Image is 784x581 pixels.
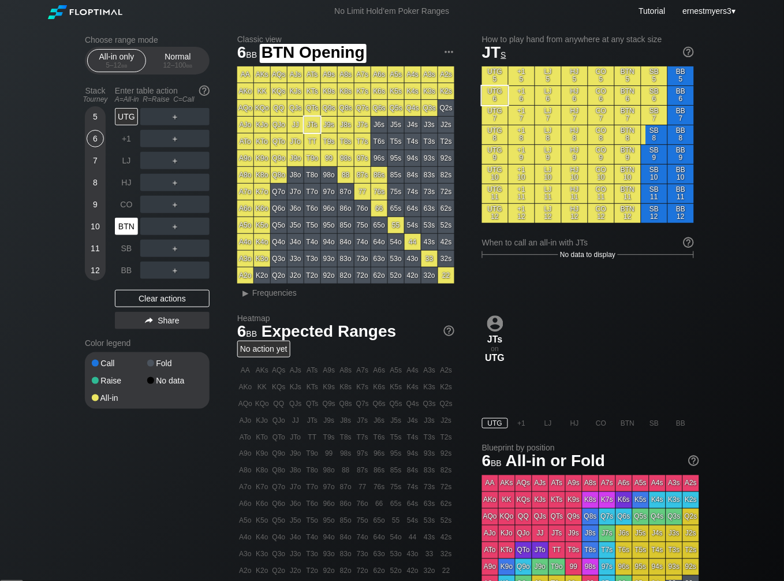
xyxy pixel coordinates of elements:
[115,196,138,213] div: CO
[688,455,700,467] img: help.32db89a4.svg
[354,83,371,99] div: K7s
[237,117,253,133] div: AJo
[271,100,287,116] div: QQ
[321,200,337,217] div: 96o
[321,150,337,166] div: 99
[438,267,454,284] div: 22
[338,217,354,233] div: 85o
[237,167,253,183] div: A8o
[371,83,387,99] div: K6s
[668,165,694,184] div: BB 10
[388,66,404,83] div: A5s
[562,204,588,223] div: HJ 12
[388,184,404,200] div: 75s
[147,359,203,367] div: Fold
[562,66,588,85] div: HJ 5
[535,66,561,85] div: LJ 5
[321,100,337,116] div: Q9s
[87,152,104,169] div: 7
[271,184,287,200] div: Q7o
[371,267,387,284] div: 62o
[421,150,438,166] div: 93s
[304,167,320,183] div: T8o
[405,234,421,250] div: 44
[254,217,270,233] div: K5o
[271,117,287,133] div: QJo
[421,83,438,99] div: K3s
[562,125,588,144] div: HJ 8
[405,200,421,217] div: 64s
[388,117,404,133] div: J5s
[668,145,694,164] div: BB 9
[237,217,253,233] div: A5o
[237,251,253,267] div: A3o
[288,234,304,250] div: J4o
[254,167,270,183] div: K8o
[304,234,320,250] div: T4o
[254,83,270,99] div: KK
[288,83,304,99] div: KJs
[641,145,667,164] div: SB 9
[271,200,287,217] div: Q6o
[421,117,438,133] div: J3s
[237,314,454,323] h2: Heatmap
[271,251,287,267] div: Q3o
[92,359,147,367] div: Call
[482,35,694,44] h2: How to play hand from anywhere at any stack size
[371,167,387,183] div: 86s
[388,200,404,217] div: 65s
[304,117,320,133] div: JTs
[438,150,454,166] div: 92s
[668,86,694,105] div: BB 6
[421,267,438,284] div: 32o
[115,130,138,147] div: +1
[48,5,122,19] img: Floptimal logo
[388,217,404,233] div: 55
[371,217,387,233] div: 65o
[562,165,588,184] div: HJ 10
[535,86,561,105] div: LJ 6
[115,262,138,279] div: BB
[90,50,143,72] div: All-in only
[405,66,421,83] div: A4s
[354,251,371,267] div: 73o
[87,218,104,235] div: 10
[421,184,438,200] div: 73s
[639,6,666,16] a: Tutorial
[198,84,211,97] img: help.32db89a4.svg
[560,251,615,259] span: No data to display
[288,200,304,217] div: J6o
[682,236,695,249] img: help.32db89a4.svg
[247,47,257,60] span: bb
[535,145,561,164] div: LJ 9
[338,100,354,116] div: Q8s
[371,200,387,217] div: 66
[254,267,270,284] div: K2o
[87,262,104,279] div: 12
[482,106,508,125] div: UTG 7
[254,200,270,217] div: K6o
[317,6,466,18] div: No Limit Hold’em Poker Ranges
[92,394,147,402] div: All-in
[509,204,535,223] div: +1 12
[482,66,508,85] div: UTG 5
[338,83,354,99] div: K8s
[321,83,337,99] div: K9s
[501,47,506,60] span: s
[87,174,104,191] div: 8
[254,184,270,200] div: K7o
[668,184,694,203] div: BB 11
[288,184,304,200] div: J7o
[304,133,320,150] div: TT
[562,86,588,105] div: HJ 6
[140,174,210,191] div: ＋
[288,251,304,267] div: J3o
[615,165,641,184] div: BTN 10
[87,130,104,147] div: 6
[304,184,320,200] div: T7o
[338,117,354,133] div: J8s
[438,167,454,183] div: 82s
[354,167,371,183] div: 87s
[588,106,614,125] div: CO 7
[338,150,354,166] div: 98s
